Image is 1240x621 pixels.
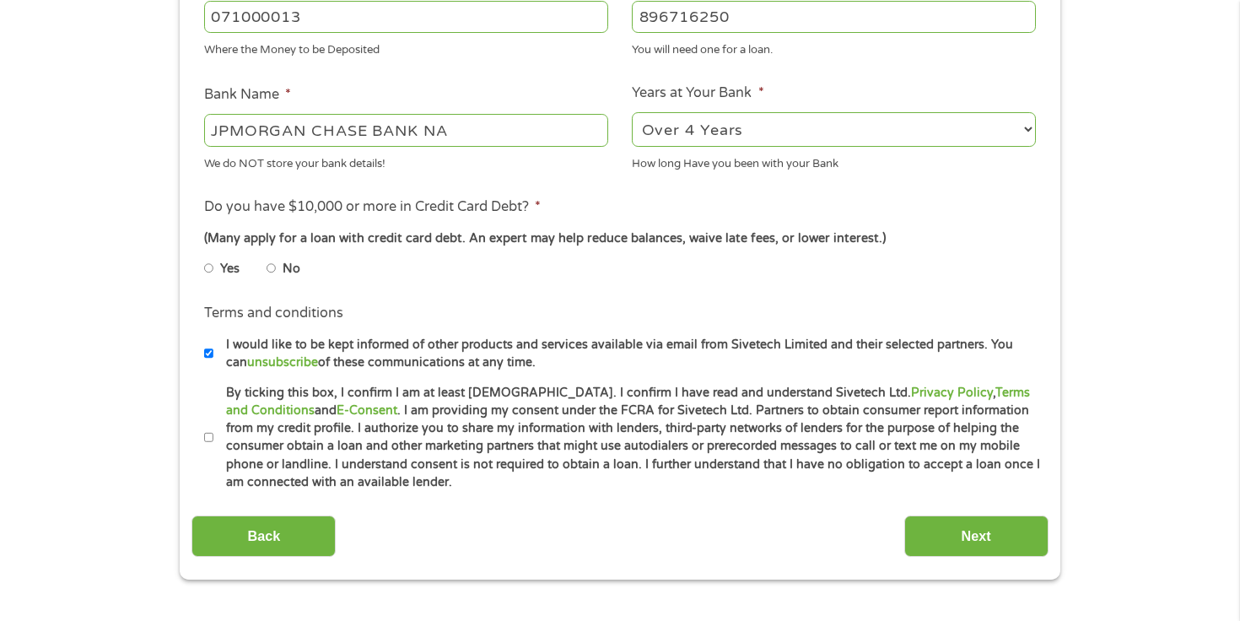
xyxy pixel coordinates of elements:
label: Yes [220,260,240,278]
input: 345634636 [632,1,1036,33]
label: Years at Your Bank [632,84,763,102]
div: How long Have you been with your Bank [632,149,1036,172]
input: 263177916 [204,1,608,33]
input: Next [904,516,1049,557]
a: unsubscribe [247,355,318,370]
input: Back [191,516,336,557]
label: Terms and conditions [204,305,343,322]
div: You will need one for a loan. [632,36,1036,59]
div: (Many apply for a loan with credit card debt. An expert may help reduce balances, waive late fees... [204,229,1036,248]
label: Bank Name [204,86,291,104]
a: Privacy Policy [911,386,993,400]
div: We do NOT store your bank details! [204,149,608,172]
a: E-Consent [337,403,397,418]
label: No [283,260,300,278]
label: By ticking this box, I confirm I am at least [DEMOGRAPHIC_DATA]. I confirm I have read and unders... [213,384,1041,492]
a: Terms and Conditions [226,386,1030,418]
label: Do you have $10,000 or more in Credit Card Debt? [204,198,541,216]
div: Where the Money to be Deposited [204,36,608,59]
label: I would like to be kept informed of other products and services available via email from Sivetech... [213,336,1041,372]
